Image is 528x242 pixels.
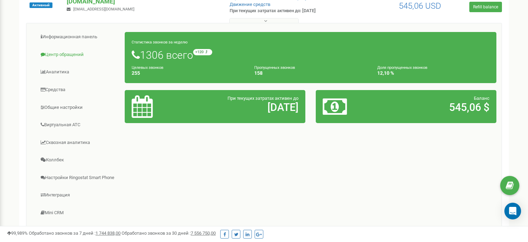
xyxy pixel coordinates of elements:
a: Коллтрекинг [32,222,125,239]
small: Пропущенных звонков [254,65,295,70]
a: Средства [32,81,125,98]
small: Целевых звонков [132,65,163,70]
span: 99,989% [7,231,28,236]
div: Open Intercom Messenger [504,203,521,219]
a: Информационная панель [32,29,125,46]
span: 545,06 USD [399,1,441,11]
a: Аналитика [32,64,125,81]
a: Настройки Ringostat Smart Phone [32,169,125,186]
a: Общие настройки [32,99,125,116]
small: Статистика звонков за неделю [132,40,188,45]
a: Центр обращений [32,46,125,63]
u: 1 744 838,00 [96,231,121,236]
small: +120 [193,49,212,55]
h1: 1306 всего [132,49,489,61]
span: Обработано звонков за 30 дней : [122,231,216,236]
span: Активный [30,2,52,8]
h2: [DATE] [191,102,298,113]
a: Refill balance [469,2,502,12]
p: При текущих затратах активен до: [DATE] [230,8,341,14]
a: Mini CRM [32,204,125,221]
a: Коллбек [32,152,125,169]
small: Доля пропущенных звонков [377,65,427,70]
h4: 12,10 % [377,71,489,76]
a: Виртуальная АТС [32,116,125,134]
h2: 545,06 $ [382,102,489,113]
span: Обработано звонков за 7 дней : [29,231,121,236]
span: [EMAIL_ADDRESS][DOMAIN_NAME] [73,7,134,11]
a: Сквозная аналитика [32,134,125,151]
a: Движение средств [230,2,270,7]
a: Интеграция [32,187,125,204]
u: 7 556 750,00 [191,231,216,236]
span: При текущих затратах активен до [228,96,298,101]
h4: 158 [254,71,366,76]
h4: 255 [132,71,244,76]
span: Баланс [474,96,489,101]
